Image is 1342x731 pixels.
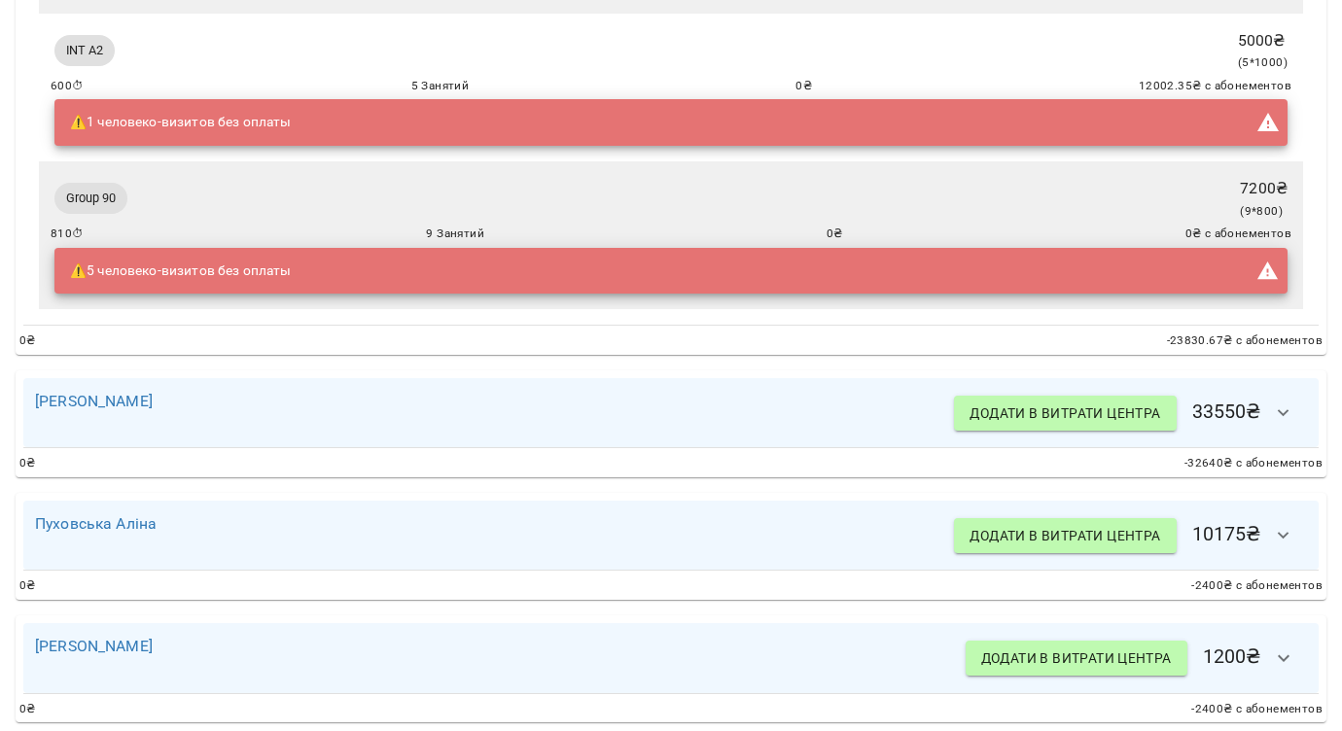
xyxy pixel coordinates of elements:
[970,401,1160,425] span: Додати в витрати центра
[1139,77,1291,96] span: 12002.35 ₴ с абонементов
[827,225,843,244] span: 0 ₴
[19,454,36,473] span: 0 ₴
[966,635,1307,681] h6: 1200 ₴
[51,225,85,244] span: 810 ⏱
[35,514,157,533] a: Пуховська Аліна
[1185,225,1291,244] span: 0 ₴ с абонементов
[411,77,470,96] span: 5 Занятий
[1167,331,1323,351] span: -23830.67 ₴ с абонементов
[426,225,484,244] span: 9 Занятий
[1191,700,1323,719] span: -2400 ₴ с абонементов
[1238,55,1288,69] span: ( 5 * 1000 )
[1184,454,1323,473] span: -32640 ₴ с абонементов
[19,331,36,351] span: 0 ₴
[981,646,1172,670] span: Додати в витрати центра
[1191,576,1323,596] span: -2400 ₴ с абонементов
[51,77,85,96] span: 600 ⏱
[70,105,291,140] div: ⚠️ 1 человеко-визитов без оплаты
[795,77,812,96] span: 0 ₴
[35,392,153,410] a: [PERSON_NAME]
[54,42,115,59] span: INT А2
[954,390,1307,436] h6: 33550 ₴
[954,518,1176,553] button: Додати в витрати центра
[954,512,1307,559] h6: 10175 ₴
[1240,204,1283,218] span: ( 9 * 800 )
[19,700,36,719] span: 0 ₴
[1240,177,1288,200] p: 7200 ₴
[54,190,127,207] span: Group 90
[70,254,291,289] div: ⚠️ 5 человеко-визитов без оплаты
[970,524,1160,547] span: Додати в витрати центра
[966,641,1187,676] button: Додати в витрати центра
[35,637,153,655] a: [PERSON_NAME]
[19,576,36,596] span: 0 ₴
[954,396,1176,431] button: Додати в витрати центра
[1238,29,1288,52] p: 5000 ₴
